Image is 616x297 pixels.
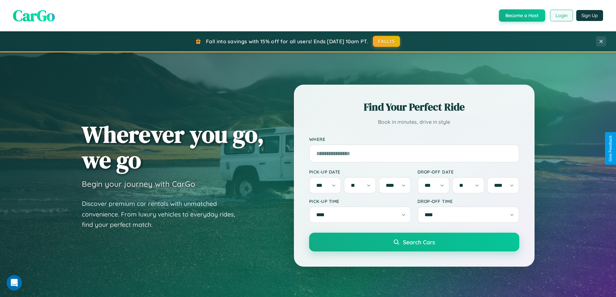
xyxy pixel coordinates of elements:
span: CarGo [13,5,55,26]
button: Sign Up [576,10,603,21]
button: Search Cars [309,233,519,251]
iframe: Intercom live chat [6,275,22,291]
h3: Begin your journey with CarGo [82,179,195,189]
label: Where [309,136,519,142]
h1: Wherever you go, we go [82,122,264,173]
label: Pick-up Time [309,198,411,204]
span: Fall into savings with 15% off for all users! Ends [DATE] 10am PT. [206,38,368,45]
button: FALL15 [373,36,400,47]
label: Drop-off Time [417,198,519,204]
p: Discover premium car rentals with unmatched convenience. From luxury vehicles to everyday rides, ... [82,198,243,230]
h2: Find Your Perfect Ride [309,100,519,114]
button: Become a Host [499,9,545,22]
button: Login [550,10,573,21]
label: Pick-up Date [309,169,411,175]
span: Search Cars [403,239,435,246]
label: Drop-off Date [417,169,519,175]
p: Book in minutes, drive in style [309,117,519,127]
div: Give Feedback [608,135,613,162]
